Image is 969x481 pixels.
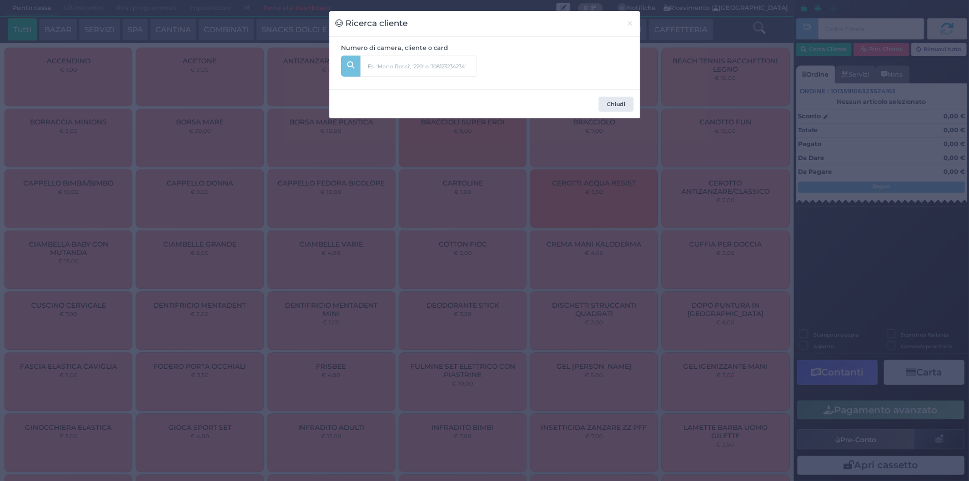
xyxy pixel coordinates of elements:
input: Es. 'Mario Rossi', '220' o '108123234234' [360,56,477,77]
button: Chiudi [599,97,634,112]
label: Numero di camera, cliente o card [341,43,448,53]
button: Chiudi [620,11,640,36]
span: × [626,17,634,29]
h3: Ricerca cliente [335,17,408,30]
